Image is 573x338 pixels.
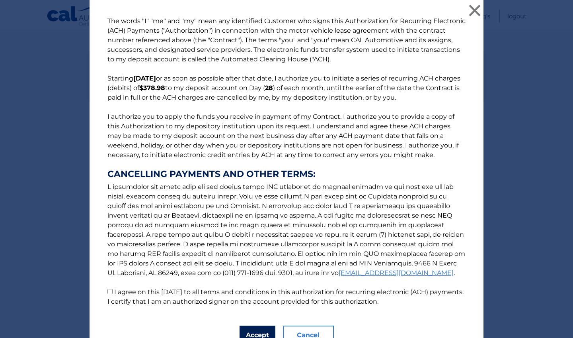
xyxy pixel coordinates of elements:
[107,288,464,305] label: I agree on this [DATE] to all terms and conditions in this authorization for recurring electronic...
[107,169,466,179] strong: CANCELLING PAYMENTS AND OTHER TERMS:
[99,16,474,307] p: The words "I" "me" and "my" mean any identified Customer who signs this Authorization for Recurri...
[265,84,273,92] b: 28
[139,84,165,92] b: $378.98
[133,75,156,82] b: [DATE]
[339,269,454,277] a: [EMAIL_ADDRESS][DOMAIN_NAME]
[467,2,483,18] button: ×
